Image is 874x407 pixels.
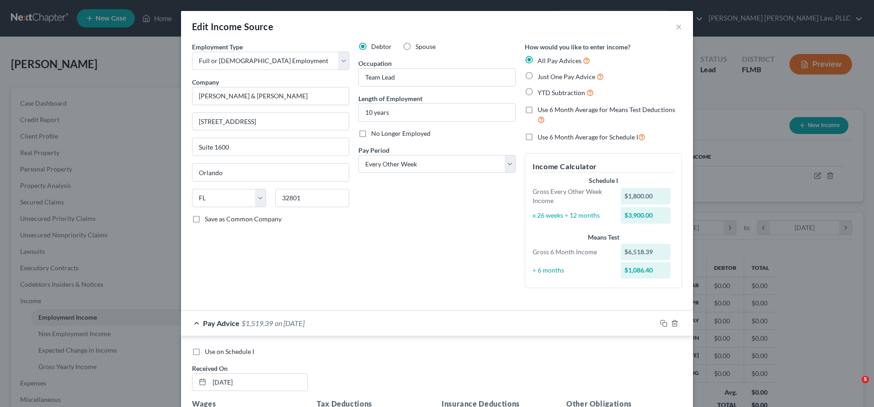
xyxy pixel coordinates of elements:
div: $1,800.00 [621,188,671,204]
div: Means Test [533,233,674,242]
span: Pay Period [358,146,389,154]
input: MM/DD/YYYY [209,374,307,391]
input: Search company by name... [192,87,349,105]
input: Unit, Suite, etc... [192,138,349,155]
span: YTD Subtraction [538,89,585,96]
span: No Longer Employed [371,129,431,137]
span: Just One Pay Advice [538,73,595,80]
input: ex: 2 years [359,104,515,121]
label: Length of Employment [358,94,422,103]
iframe: Intercom live chat [843,376,865,398]
div: Gross 6 Month Income [528,247,616,257]
div: x 26 weeks ÷ 12 months [528,211,616,220]
div: $1,086.40 [621,262,671,278]
input: Enter address... [192,113,349,130]
span: Use on Schedule I [205,348,254,355]
div: $6,518.39 [621,244,671,260]
span: 5 [862,376,869,383]
span: on [DATE] [275,319,304,327]
span: $1,519.39 [241,319,273,327]
input: Enter zip... [275,189,349,207]
span: Received On [192,364,228,372]
label: Occupation [358,59,392,68]
button: × [676,21,682,32]
div: Edit Income Source [192,20,273,33]
span: Use 6 Month Average for Means Test Deductions [538,106,675,113]
span: Debtor [371,43,392,50]
div: ÷ 6 months [528,266,616,275]
span: Pay Advice [203,319,240,327]
div: $3,900.00 [621,207,671,224]
span: Company [192,78,219,86]
div: Schedule I [533,176,674,185]
label: How would you like to enter income? [525,42,630,52]
input: Enter city... [192,164,349,181]
span: All Pay Advices [538,57,581,64]
span: Use 6 Month Average for Schedule I [538,133,638,141]
span: Spouse [416,43,436,50]
span: Save as Common Company [205,215,282,223]
div: Gross Every Other Week Income [528,187,616,205]
input: -- [359,69,515,86]
span: Employment Type [192,43,243,51]
h5: Income Calculator [533,161,674,172]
